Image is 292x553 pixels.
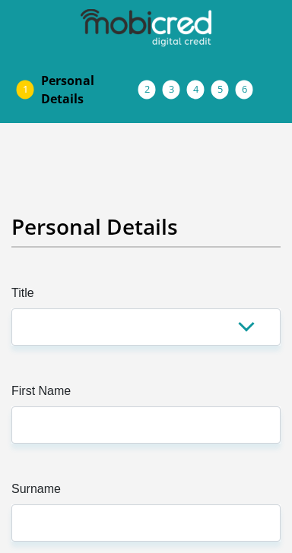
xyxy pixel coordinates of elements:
a: PersonalDetails [29,65,151,114]
input: Surname [11,504,281,542]
label: First Name [11,382,281,406]
h2: Personal Details [11,214,281,240]
label: Title [11,284,281,308]
img: mobicred logo [81,9,211,47]
input: First Name [11,406,281,444]
label: Surname [11,480,281,504]
span: Personal Details [41,71,138,108]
